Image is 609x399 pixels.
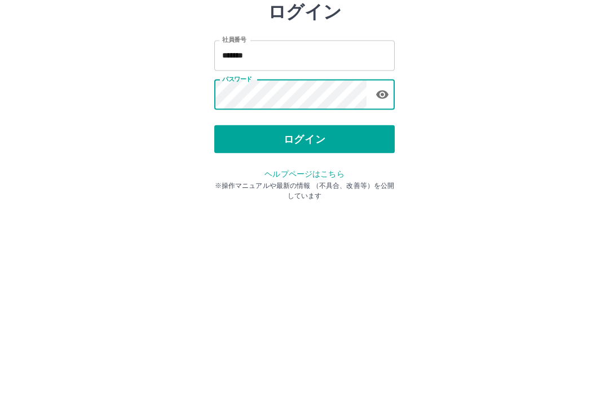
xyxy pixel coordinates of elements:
h2: ログイン [268,71,342,93]
p: ※操作マニュアルや最新の情報 （不具合、改善等）を公開しています [214,251,395,271]
a: ヘルプページはこちら [264,239,344,248]
button: ログイン [214,195,395,223]
label: 社員番号 [222,106,246,114]
label: パスワード [222,145,252,154]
